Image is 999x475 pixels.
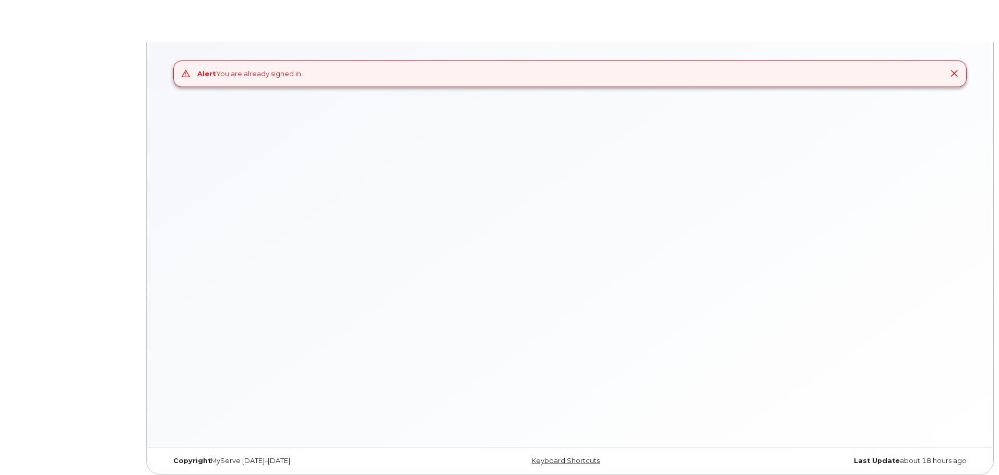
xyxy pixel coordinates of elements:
[197,69,216,78] strong: Alert
[165,457,435,465] div: MyServe [DATE]–[DATE]
[531,457,600,465] a: Keyboard Shortcuts
[854,457,900,465] strong: Last Update
[705,457,974,465] div: about 18 hours ago
[173,457,211,465] strong: Copyright
[197,69,303,79] div: You are already signed in.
